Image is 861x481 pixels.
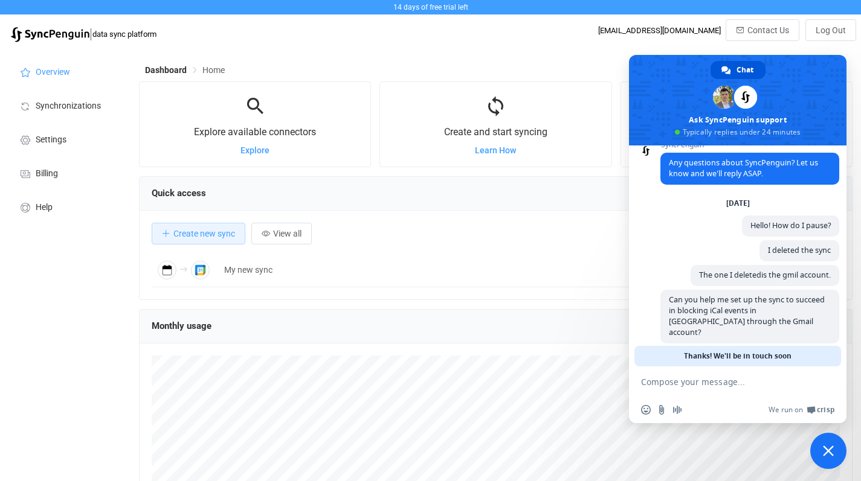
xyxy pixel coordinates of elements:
span: Contact Us [747,25,789,35]
a: |data sync platform [11,25,156,42]
span: Quick access [152,188,206,199]
span: Audio message [672,405,682,415]
span: I deleted the sync [768,245,831,255]
span: | [89,25,92,42]
a: Learn How [475,145,516,155]
span: Thanks! We'll be in touch soon [684,346,792,366]
div: Close chat [810,433,846,469]
textarea: Compose your message... [641,377,808,387]
span: Home [202,65,225,75]
span: data sync platform [92,30,156,39]
span: Create and start syncing [444,126,547,138]
span: Hello! How do I pause? [750,220,831,231]
div: [DATE] [726,200,750,207]
span: Dashboard [145,65,187,75]
span: Send a file [657,405,666,415]
span: The one I deletedis the gmil account. [699,270,831,280]
img: syncpenguin.svg [11,27,89,42]
span: Any questions about SyncPenguin? Let us know and we'll reply ASAP. [669,158,818,179]
span: Chat [737,61,753,79]
span: Log Out [816,25,846,35]
a: Overview [6,54,127,88]
button: Log Out [805,19,856,41]
a: Explore [240,145,269,155]
div: My new sync [218,263,719,277]
a: Help [6,190,127,223]
button: Create new sync [152,223,245,244]
div: Chat [711,61,766,79]
span: We run on [769,405,803,415]
button: Contact Us [726,19,799,41]
span: Insert an emoji [641,405,651,415]
span: Settings [36,135,66,145]
span: View all [273,229,302,238]
span: Can you help me set up the sync to succeed in blocking iCal events in [GEOGRAPHIC_DATA] through t... [669,295,825,337]
span: Synchronizations [36,101,101,111]
span: Overview [36,68,70,77]
a: We run onCrisp [769,405,834,415]
button: View all [251,223,312,244]
span: Crisp [817,405,834,415]
a: Settings [6,122,127,156]
a: Billing [6,156,127,190]
div: [EMAIL_ADDRESS][DOMAIN_NAME] [598,26,721,35]
span: Help [36,203,53,212]
span: Create new sync [173,229,235,238]
span: Monthly usage [152,320,211,331]
img: iCalendar .ICS Meetings [158,261,176,279]
img: Google Calendar Meetings [191,261,210,279]
span: 14 days of free trial left [393,3,468,11]
div: Breadcrumb [145,66,225,74]
span: Explore available connectors [194,126,316,138]
a: Synchronizations [6,88,127,122]
span: Billing [36,169,58,179]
